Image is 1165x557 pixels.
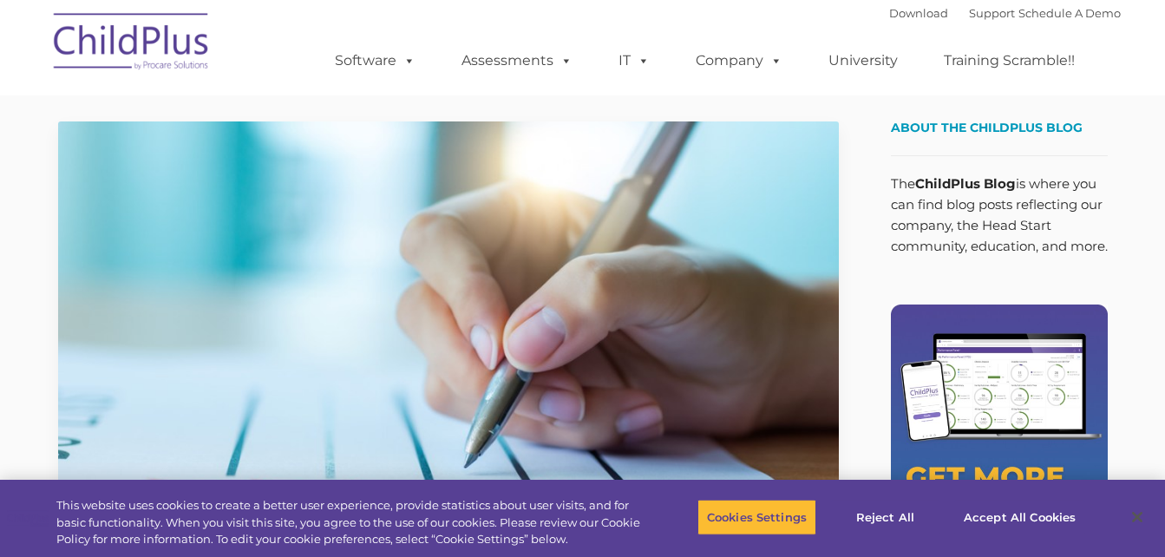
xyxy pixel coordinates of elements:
[1118,498,1156,536] button: Close
[45,1,219,88] img: ChildPlus by Procare Solutions
[889,6,948,20] a: Download
[317,43,433,78] a: Software
[678,43,800,78] a: Company
[926,43,1092,78] a: Training Scramble!!
[831,499,939,535] button: Reject All
[889,6,1121,20] font: |
[1018,6,1121,20] a: Schedule A Demo
[56,497,641,548] div: This website uses cookies to create a better user experience, provide statistics about user visit...
[891,174,1108,257] p: The is where you can find blog posts reflecting our company, the Head Start community, education,...
[915,175,1016,192] strong: ChildPlus Blog
[954,499,1085,535] button: Accept All Cookies
[811,43,915,78] a: University
[969,6,1015,20] a: Support
[891,120,1083,135] span: About the ChildPlus Blog
[601,43,667,78] a: IT
[444,43,590,78] a: Assessments
[697,499,816,535] button: Cookies Settings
